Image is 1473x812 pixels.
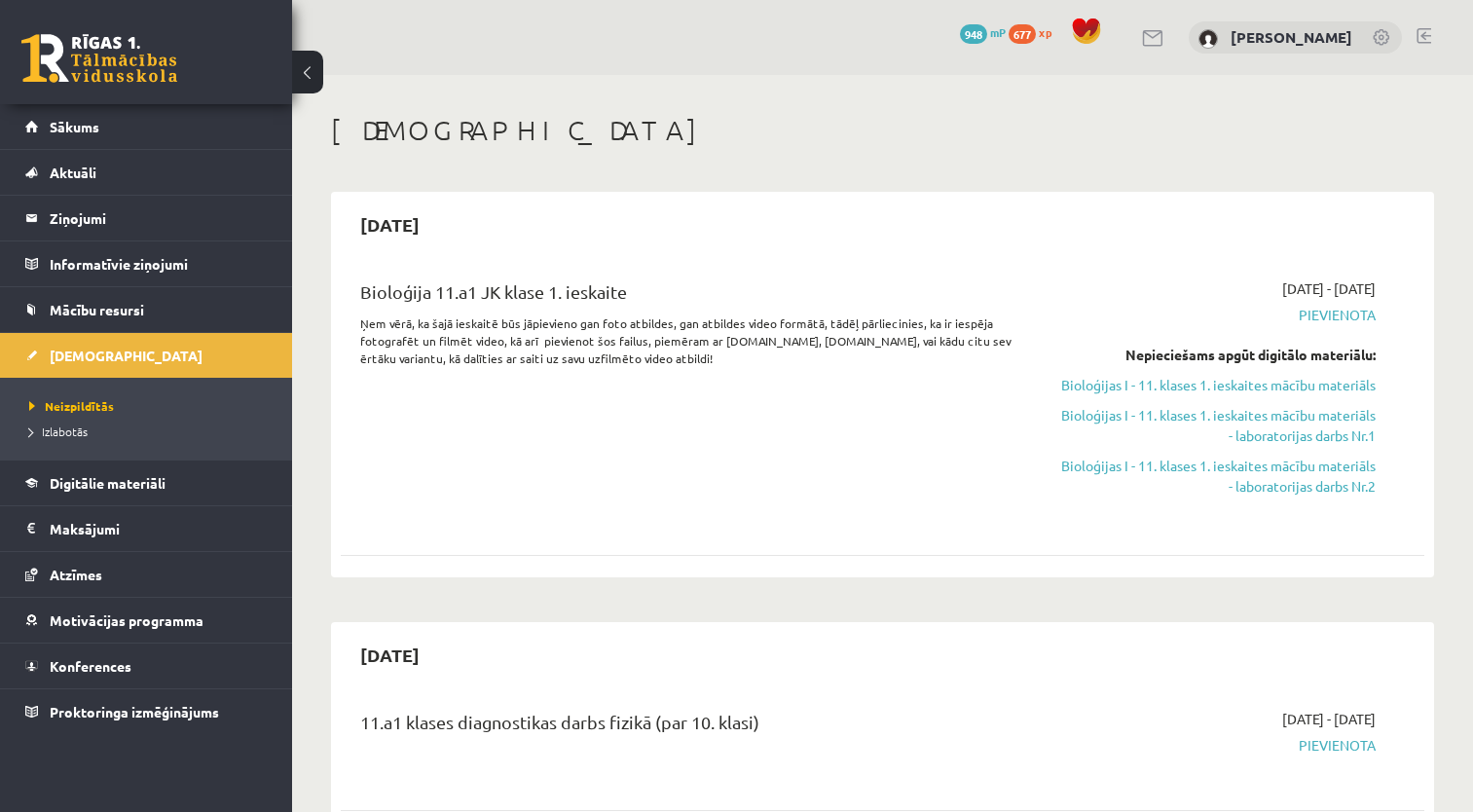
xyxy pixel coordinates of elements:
a: Atzīmes [25,552,268,597]
div: Nepieciešams apgūt digitālo materiālu: [1056,345,1376,365]
span: Motivācijas programma [50,611,203,629]
a: Informatīvie ziņojumi [25,241,268,286]
a: Konferences [25,644,268,688]
span: mP [990,24,1006,40]
a: Ziņojumi [25,196,268,240]
span: Pievienota [1056,735,1376,756]
a: Mācību resursi [25,287,268,332]
div: 11.a1 klases diagnostikas darbs fizikā (par 10. klasi) [360,709,1027,745]
a: Motivācijas programma [25,598,268,643]
legend: Maksājumi [50,506,268,551]
span: Pievienota [1056,305,1376,325]
img: Laura Kokorēviča [1198,29,1218,49]
a: Izlabotās [29,423,273,440]
span: Neizpildītās [29,398,114,414]
span: [DATE] - [DATE] [1282,278,1376,299]
a: Bioloģijas I - 11. klases 1. ieskaites mācību materiāls [1056,375,1376,395]
span: 677 [1009,24,1036,44]
a: Aktuāli [25,150,268,195]
span: Sākums [50,118,99,135]
span: [DEMOGRAPHIC_DATA] [50,347,203,364]
h2: [DATE] [341,632,439,678]
span: Proktoringa izmēģinājums [50,703,219,720]
a: 948 mP [960,24,1006,40]
a: Bioloģijas I - 11. klases 1. ieskaites mācību materiāls - laboratorijas darbs Nr.1 [1056,405,1376,446]
span: 948 [960,24,987,44]
span: Izlabotās [29,424,88,439]
a: Proktoringa izmēģinājums [25,689,268,734]
a: Maksājumi [25,506,268,551]
div: Bioloģija 11.a1 JK klase 1. ieskaite [360,278,1027,314]
h1: [DEMOGRAPHIC_DATA] [331,114,1434,147]
span: Mācību resursi [50,301,144,318]
legend: Ziņojumi [50,196,268,240]
a: Sākums [25,104,268,149]
span: Atzīmes [50,566,102,583]
a: Rīgas 1. Tālmācības vidusskola [21,34,177,83]
a: Neizpildītās [29,397,273,415]
span: xp [1039,24,1051,40]
a: [DEMOGRAPHIC_DATA] [25,333,268,378]
span: Digitālie materiāli [50,474,166,492]
a: 677 xp [1009,24,1061,40]
a: Bioloģijas I - 11. klases 1. ieskaites mācību materiāls - laboratorijas darbs Nr.2 [1056,456,1376,497]
span: Aktuāli [50,164,96,181]
p: Ņem vērā, ka šajā ieskaitē būs jāpievieno gan foto atbildes, gan atbildes video formātā, tādēļ pā... [360,314,1027,367]
span: Konferences [50,657,131,675]
span: [DATE] - [DATE] [1282,709,1376,729]
h2: [DATE] [341,202,439,247]
a: [PERSON_NAME] [1231,27,1352,47]
legend: Informatīvie ziņojumi [50,241,268,286]
a: Digitālie materiāli [25,461,268,505]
